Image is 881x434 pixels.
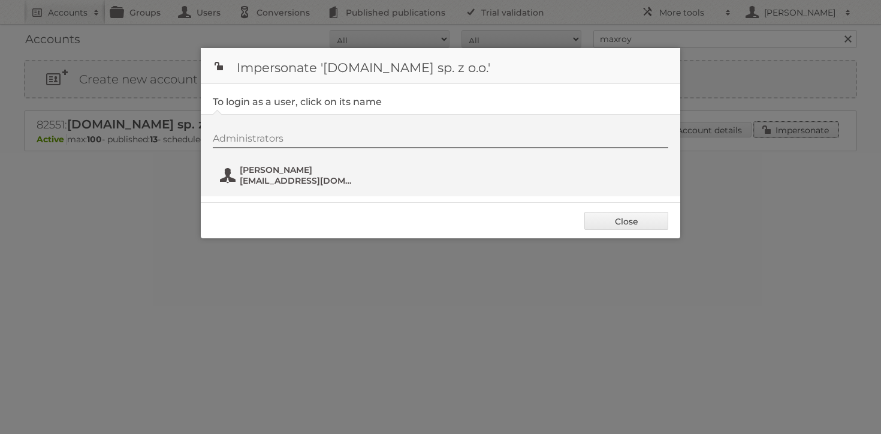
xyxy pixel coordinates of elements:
span: [PERSON_NAME] [240,164,356,175]
a: Close [584,212,668,230]
legend: To login as a user, click on its name [213,96,382,107]
button: [PERSON_NAME] [EMAIL_ADDRESS][DOMAIN_NAME] [219,163,360,187]
h1: Impersonate '[DOMAIN_NAME] sp. z o.o.' [201,48,680,84]
span: [EMAIL_ADDRESS][DOMAIN_NAME] [240,175,356,186]
div: Administrators [213,133,668,148]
